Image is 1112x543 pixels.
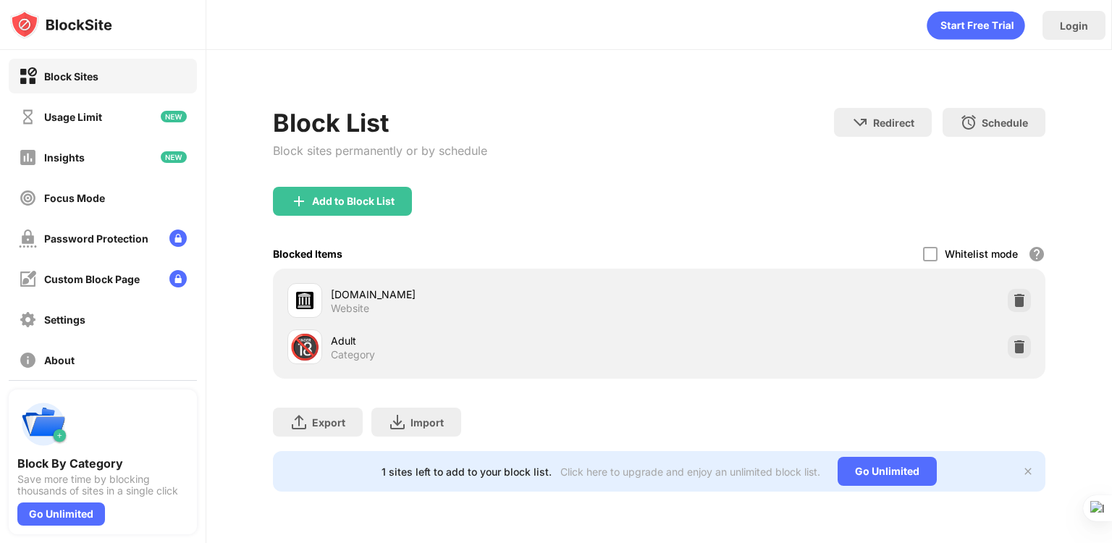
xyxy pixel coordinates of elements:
img: new-icon.svg [161,151,187,163]
img: password-protection-off.svg [19,230,37,248]
div: Category [331,348,375,361]
img: time-usage-off.svg [19,108,37,126]
div: Click here to upgrade and enjoy an unlimited block list. [560,466,820,478]
div: Whitelist mode [945,248,1018,260]
div: Add to Block List [312,195,395,207]
div: Block By Category [17,456,188,471]
div: Block List [273,108,487,138]
div: Adult [331,333,659,348]
div: About [44,354,75,366]
img: new-icon.svg [161,111,187,122]
img: x-button.svg [1022,466,1034,477]
div: 1 sites left to add to your block list. [382,466,552,478]
div: Save more time by blocking thousands of sites in a single click [17,473,188,497]
div: Block sites permanently or by schedule [273,143,487,158]
div: animation [927,11,1025,40]
div: Usage Limit [44,111,102,123]
img: settings-off.svg [19,311,37,329]
div: Insights [44,151,85,164]
div: Custom Block Page [44,273,140,285]
div: Block Sites [44,70,98,83]
div: Blocked Items [273,248,342,260]
img: focus-off.svg [19,189,37,207]
div: Import [410,416,444,429]
img: lock-menu.svg [169,230,187,247]
div: Website [331,302,369,315]
img: lock-menu.svg [169,270,187,287]
div: Focus Mode [44,192,105,204]
div: Settings [44,313,85,326]
div: 🔞 [290,332,320,362]
div: Password Protection [44,232,148,245]
img: customize-block-page-off.svg [19,270,37,288]
img: push-categories.svg [17,398,69,450]
img: insights-off.svg [19,148,37,167]
div: Go Unlimited [838,457,937,486]
img: logo-blocksite.svg [10,10,112,39]
div: [DOMAIN_NAME] [331,287,659,302]
img: about-off.svg [19,351,37,369]
div: Go Unlimited [17,502,105,526]
img: favicons [296,292,313,309]
div: Export [312,416,345,429]
img: block-on.svg [19,67,37,85]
